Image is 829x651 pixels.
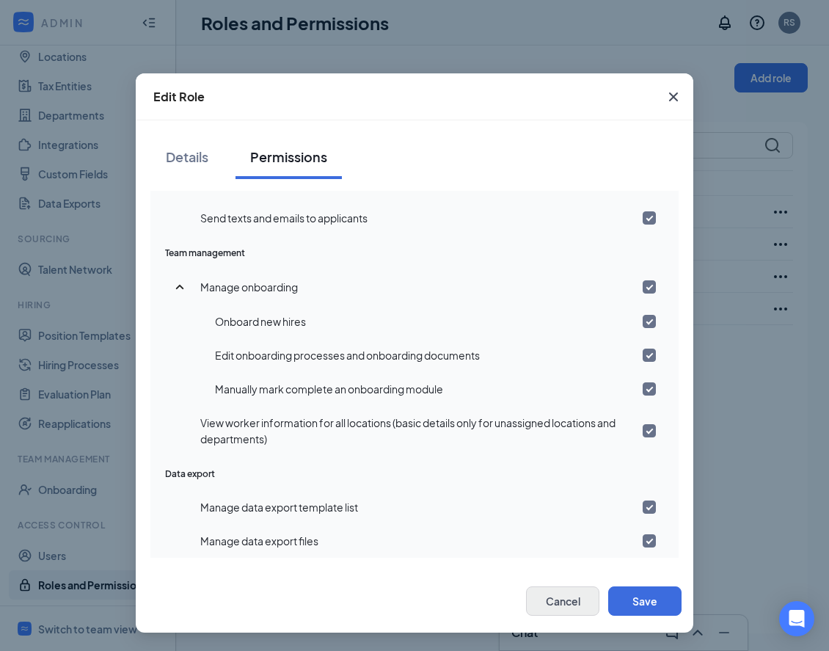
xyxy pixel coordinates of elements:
span: Edit onboarding processes and onboarding documents [215,349,480,362]
div: Details [165,148,209,166]
svg: Cross [665,88,682,106]
span: Manage onboarding [200,280,298,294]
button: Cancel [526,586,599,616]
span: Send texts and emails to applicants [200,211,368,225]
div: Permissions [250,148,327,166]
span: View worker information for all locations (basic details only for unassigned locations and depart... [200,416,616,445]
button: Close [654,73,693,120]
div: Edit Role [153,89,205,105]
button: Save [608,586,682,616]
span: Data export [165,468,215,479]
span: Manage data export files [200,534,318,548]
div: Open Intercom Messenger [779,601,814,636]
span: Manually mark complete an onboarding module [215,382,443,396]
span: Onboard new hires [215,315,306,328]
span: Team management [165,247,245,258]
span: Manage data export template list [200,501,358,514]
svg: SmallChevronUp [171,278,189,296]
